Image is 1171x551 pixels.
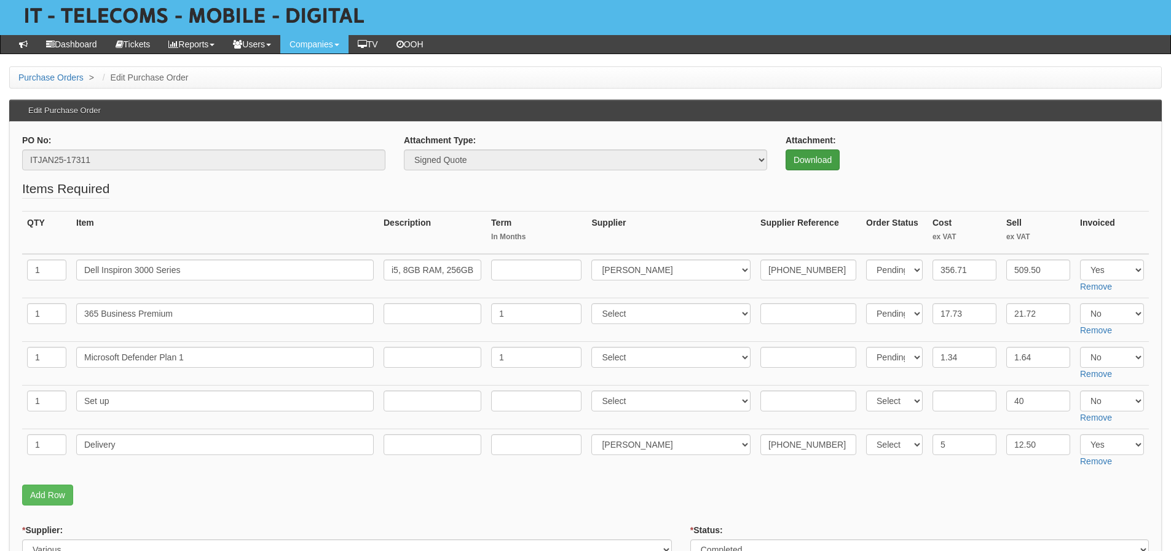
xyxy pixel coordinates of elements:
[1075,211,1149,254] th: Invoiced
[404,134,476,146] label: Attachment Type:
[22,100,107,121] h3: Edit Purchase Order
[22,524,63,536] label: Supplier:
[22,134,51,146] label: PO No:
[1080,456,1112,466] a: Remove
[224,35,280,54] a: Users
[1080,413,1112,422] a: Remove
[1080,369,1112,379] a: Remove
[586,211,755,254] th: Supplier
[387,35,433,54] a: OOH
[18,73,84,82] a: Purchase Orders
[1001,211,1075,254] th: Sell
[22,180,109,199] legend: Items Required
[1006,232,1070,242] small: ex VAT
[86,73,97,82] span: >
[1080,282,1112,291] a: Remove
[280,35,349,54] a: Companies
[932,232,996,242] small: ex VAT
[491,232,582,242] small: In Months
[37,35,106,54] a: Dashboard
[1080,325,1112,335] a: Remove
[928,211,1001,254] th: Cost
[22,485,73,505] a: Add Row
[106,35,160,54] a: Tickets
[861,211,928,254] th: Order Status
[100,71,189,84] li: Edit Purchase Order
[22,211,71,254] th: QTY
[786,149,840,170] a: Download
[379,211,486,254] th: Description
[755,211,861,254] th: Supplier Reference
[690,524,723,536] label: Status:
[486,211,586,254] th: Term
[159,35,224,54] a: Reports
[349,35,387,54] a: TV
[786,134,836,146] label: Attachment:
[71,211,379,254] th: Item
